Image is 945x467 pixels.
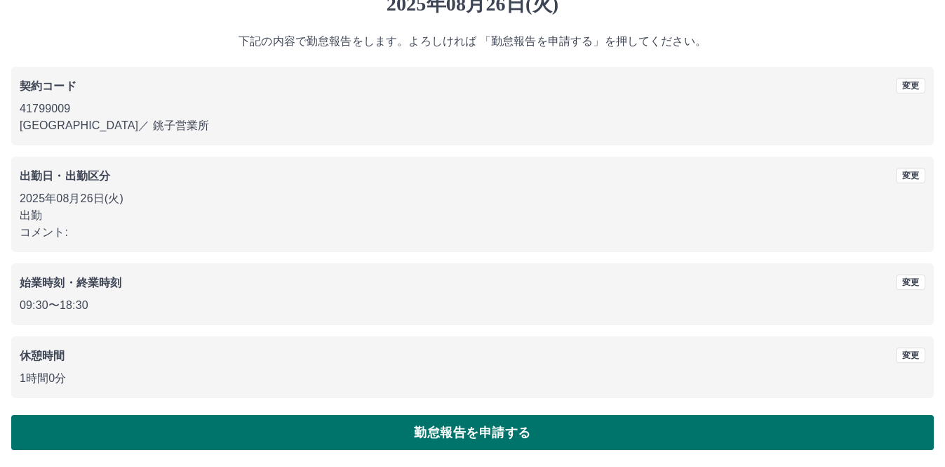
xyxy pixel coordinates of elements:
[11,33,934,50] p: 下記の内容で勤怠報告をします。よろしければ 「勤怠報告を申請する」を押してください。
[20,117,925,134] p: [GEOGRAPHIC_DATA] ／ 銚子営業所
[20,370,925,387] p: 1時間0分
[20,190,925,207] p: 2025年08月26日(火)
[20,80,76,92] b: 契約コード
[20,207,925,224] p: 出勤
[896,348,925,363] button: 変更
[11,415,934,450] button: 勤怠報告を申請する
[896,275,925,290] button: 変更
[20,170,110,182] b: 出勤日・出勤区分
[20,224,925,241] p: コメント:
[20,297,925,314] p: 09:30 〜 18:30
[896,78,925,93] button: 変更
[20,277,121,289] b: 始業時刻・終業時刻
[20,350,65,362] b: 休憩時間
[896,168,925,183] button: 変更
[20,100,925,117] p: 41799009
